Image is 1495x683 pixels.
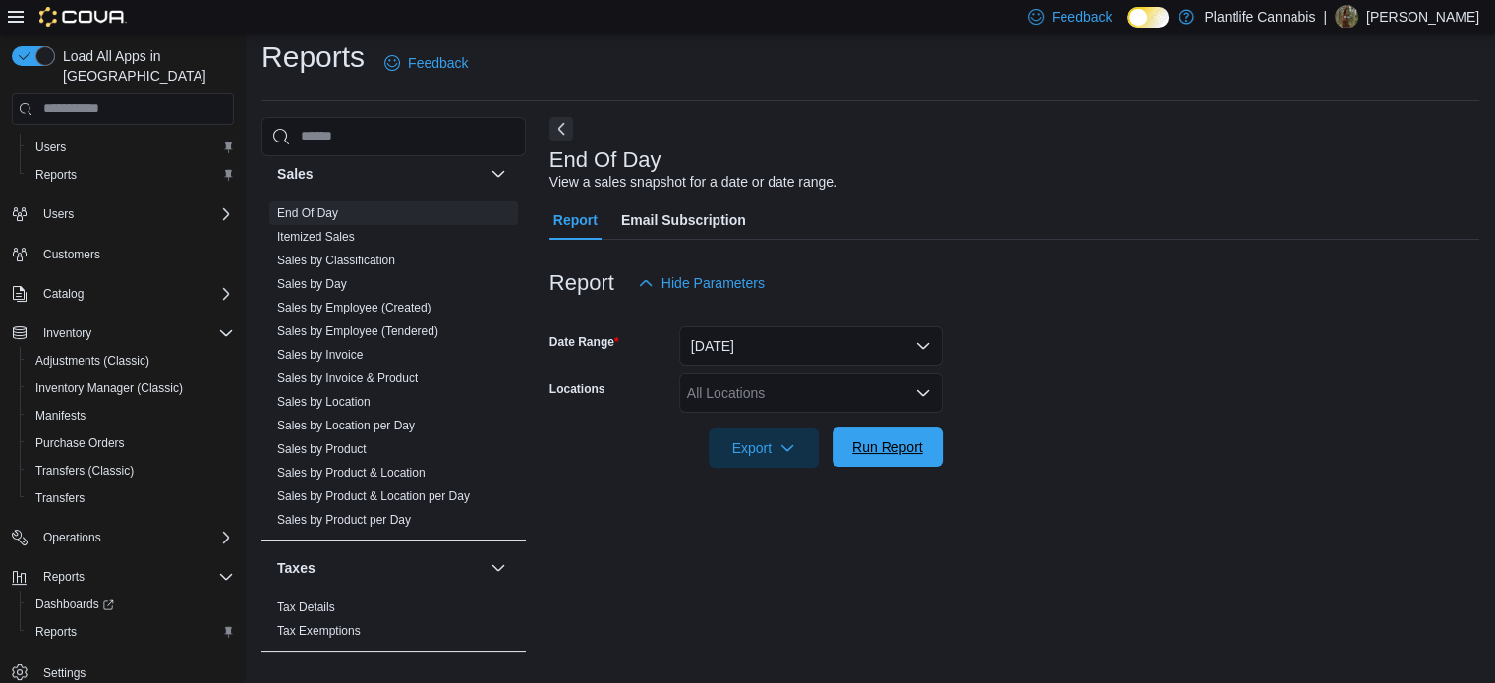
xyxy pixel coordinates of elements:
label: Date Range [549,334,619,350]
span: Report [553,200,598,240]
button: Operations [35,526,109,549]
a: Tax Exemptions [277,624,361,638]
button: Reports [35,565,92,589]
button: Next [549,117,573,141]
button: Export [709,428,819,468]
span: Tax Details [277,599,335,615]
span: Adjustments (Classic) [28,349,234,372]
button: Customers [4,240,242,268]
a: Reports [28,620,85,644]
button: Transfers (Classic) [20,457,242,484]
p: | [1323,5,1327,28]
span: Catalog [35,282,234,306]
span: Reports [28,620,234,644]
span: Customers [35,242,234,266]
button: Sales [487,162,510,186]
span: Run Report [852,437,923,457]
span: Sales by Employee (Tendered) [277,323,438,339]
span: Feedback [1052,7,1112,27]
button: Inventory [35,321,99,345]
a: Inventory Manager (Classic) [28,376,191,400]
button: Operations [4,524,242,551]
a: Sales by Employee (Tendered) [277,324,438,338]
span: Sales by Invoice [277,347,363,363]
span: Users [28,136,234,159]
span: Sales by Employee (Created) [277,300,431,315]
a: Users [28,136,74,159]
button: Users [35,202,82,226]
button: Transfers [20,484,242,512]
a: Reports [28,163,85,187]
div: Taxes [261,596,526,651]
span: Tax Exemptions [277,623,361,639]
span: Email Subscription [621,200,746,240]
span: Feedback [408,53,468,73]
span: Load All Apps in [GEOGRAPHIC_DATA] [55,46,234,85]
a: Customers [35,243,108,266]
span: End Of Day [277,205,338,221]
span: Dashboards [28,593,234,616]
button: Purchase Orders [20,429,242,457]
span: Sales by Product per Day [277,512,411,528]
a: Sales by Classification [277,254,395,267]
span: Transfers [35,490,85,506]
button: Taxes [277,558,483,578]
a: Dashboards [20,591,242,618]
img: Cova [39,7,127,27]
button: Adjustments (Classic) [20,347,242,374]
span: Sales by Day [277,276,347,292]
span: Export [720,428,807,468]
a: Tax Details [277,600,335,614]
a: Transfers [28,486,92,510]
span: Adjustments (Classic) [35,353,149,369]
button: Manifests [20,402,242,429]
a: Itemized Sales [277,230,355,244]
span: Sales by Classification [277,253,395,268]
a: Sales by Location [277,395,371,409]
label: Locations [549,381,605,397]
div: View a sales snapshot for a date or date range. [549,172,837,193]
a: Sales by Invoice & Product [277,371,418,385]
span: Settings [43,665,86,681]
span: Operations [35,526,234,549]
span: Transfers (Classic) [28,459,234,483]
h3: End Of Day [549,148,661,172]
button: Open list of options [915,385,931,401]
span: Catalog [43,286,84,302]
button: Hide Parameters [630,263,773,303]
button: Catalog [35,282,91,306]
h3: Taxes [277,558,316,578]
button: Reports [20,161,242,189]
div: Kearan Fenton [1335,5,1358,28]
button: Users [4,200,242,228]
a: Sales by Product [277,442,367,456]
input: Dark Mode [1127,7,1169,28]
h1: Reports [261,37,365,77]
span: Transfers (Classic) [35,463,134,479]
a: End Of Day [277,206,338,220]
span: Dashboards [35,597,114,612]
span: Sales by Product & Location per Day [277,488,470,504]
button: Run Report [833,427,943,467]
button: [DATE] [679,326,943,366]
span: Transfers [28,486,234,510]
button: Catalog [4,280,242,308]
span: Sales by Location per Day [277,418,415,433]
span: Inventory [43,325,91,341]
a: Feedback [376,43,476,83]
a: Purchase Orders [28,431,133,455]
span: Reports [43,569,85,585]
a: Sales by Location per Day [277,419,415,432]
span: Inventory Manager (Classic) [35,380,183,396]
a: Sales by Product & Location per Day [277,489,470,503]
p: [PERSON_NAME] [1366,5,1479,28]
button: Users [20,134,242,161]
a: Sales by Product & Location [277,466,426,480]
div: Sales [261,201,526,540]
h3: Sales [277,164,314,184]
a: Dashboards [28,593,122,616]
span: Manifests [28,404,234,427]
span: Sales by Product [277,441,367,457]
span: Users [35,140,66,155]
button: Inventory Manager (Classic) [20,374,242,402]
